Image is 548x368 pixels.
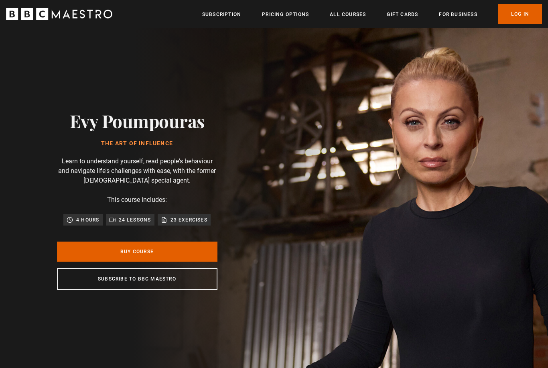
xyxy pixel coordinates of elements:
a: Buy Course [57,242,217,262]
p: 23 exercises [170,216,207,224]
a: All Courses [330,10,366,18]
p: 24 lessons [119,216,151,224]
a: Subscription [202,10,241,18]
a: Pricing Options [262,10,309,18]
a: Subscribe to BBC Maestro [57,268,217,290]
a: Gift Cards [387,10,418,18]
a: For business [439,10,477,18]
svg: BBC Maestro [6,8,112,20]
a: Log In [498,4,542,24]
h2: Evy Poumpouras [70,110,205,131]
p: 4 hours [76,216,99,224]
p: Learn to understand yourself, read people's behaviour and navigate life's challenges with ease, w... [57,157,217,185]
nav: Primary [202,4,542,24]
p: This course includes: [107,195,167,205]
h1: The Art of Influence [70,140,205,147]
